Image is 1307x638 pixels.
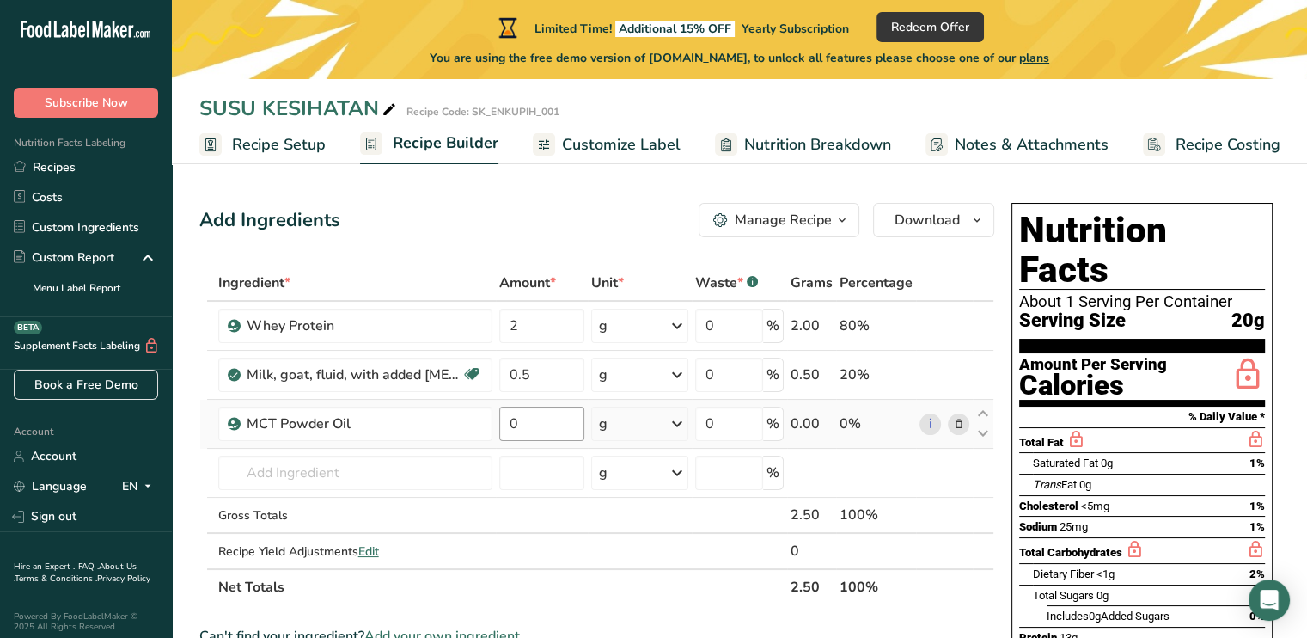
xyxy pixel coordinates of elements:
[218,506,492,525] div: Gross Totals
[393,132,498,155] span: Recipe Builder
[1033,567,1094,580] span: Dietary Fiber
[699,203,859,237] button: Manage Recipe
[247,414,461,434] div: MCT Powder Oil
[14,248,114,267] div: Custom Report
[599,414,608,434] div: g
[247,316,461,336] div: Whey Protein
[1249,580,1290,621] div: Open Intercom Messenger
[1176,133,1280,156] span: Recipe Costing
[14,370,158,400] a: Book a Free Demo
[840,414,913,434] div: 0%
[247,365,461,385] div: Milk, goat, fluid, with added [MEDICAL_DATA]
[840,273,913,293] span: Percentage
[430,49,1049,67] span: You are using the free demo version of [DOMAIN_NAME], to unlock all features please choose one of...
[199,206,340,235] div: Add Ingredients
[873,203,994,237] button: Download
[1089,610,1101,623] span: 0g
[925,126,1109,164] a: Notes & Attachments
[840,365,913,385] div: 20%
[97,573,150,585] a: Privacy Policy
[1019,50,1049,66] span: plans
[15,573,97,585] a: Terms & Conditions .
[199,93,400,124] div: SUSU KESIHATAN
[14,561,75,573] a: Hire an Expert .
[1249,457,1265,469] span: 1%
[215,568,787,604] th: Net Totals
[735,210,832,230] div: Manage Recipe
[533,126,681,164] a: Customize Label
[495,17,849,38] div: Limited Time!
[1019,310,1126,332] span: Serving Size
[791,365,833,385] div: 0.50
[1033,589,1094,602] span: Total Sugars
[1249,567,1265,580] span: 2%
[406,104,559,120] div: Recipe Code: SK_ENKUPIH_001
[1081,500,1109,512] span: <5mg
[599,463,608,483] div: g
[840,316,913,336] div: 80%
[1019,357,1167,373] div: Amount Per Serving
[122,476,158,497] div: EN
[218,543,492,561] div: Recipe Yield Adjustments
[891,18,969,36] span: Redeem Offer
[791,316,833,336] div: 2.00
[895,210,960,230] span: Download
[840,505,913,525] div: 100%
[499,273,556,293] span: Amount
[1019,436,1064,449] span: Total Fat
[919,414,941,435] a: i
[14,321,42,334] div: BETA
[1060,520,1088,533] span: 25mg
[615,21,735,37] span: Additional 15% OFF
[876,12,984,42] button: Redeem Offer
[1019,211,1265,290] h1: Nutrition Facts
[360,124,498,165] a: Recipe Builder
[1079,478,1091,491] span: 0g
[1019,520,1057,533] span: Sodium
[1047,610,1170,623] span: Includes Added Sugars
[599,316,608,336] div: g
[14,471,87,501] a: Language
[14,88,158,118] button: Subscribe Now
[78,561,99,573] a: FAQ .
[787,568,836,604] th: 2.50
[1019,546,1122,559] span: Total Carbohydrates
[791,541,833,561] div: 0
[1143,126,1280,164] a: Recipe Costing
[791,273,833,293] span: Grams
[1096,567,1115,580] span: <1g
[218,456,492,490] input: Add Ingredient
[45,94,128,112] span: Subscribe Now
[1249,520,1265,533] span: 1%
[1096,589,1109,602] span: 0g
[791,505,833,525] div: 2.50
[715,126,891,164] a: Nutrition Breakdown
[1019,407,1265,427] section: % Daily Value *
[955,133,1109,156] span: Notes & Attachments
[695,273,758,293] div: Waste
[1019,500,1078,512] span: Cholesterol
[358,543,379,560] span: Edit
[562,133,681,156] span: Customize Label
[599,365,608,385] div: g
[1101,457,1113,469] span: 0g
[744,133,891,156] span: Nutrition Breakdown
[14,561,137,585] a: About Us .
[1249,500,1265,512] span: 1%
[836,568,916,604] th: 100%
[1019,373,1167,398] div: Calories
[1033,478,1061,491] i: Trans
[1019,293,1265,310] div: About 1 Serving Per Container
[232,133,326,156] span: Recipe Setup
[791,414,833,434] div: 0.00
[591,273,624,293] span: Unit
[1033,457,1098,469] span: Saturated Fat
[218,273,290,293] span: Ingredient
[1231,310,1265,332] span: 20g
[1033,478,1077,491] span: Fat
[199,126,326,164] a: Recipe Setup
[742,21,849,37] span: Yearly Subscription
[14,611,158,632] div: Powered By FoodLabelMaker © 2025 All Rights Reserved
